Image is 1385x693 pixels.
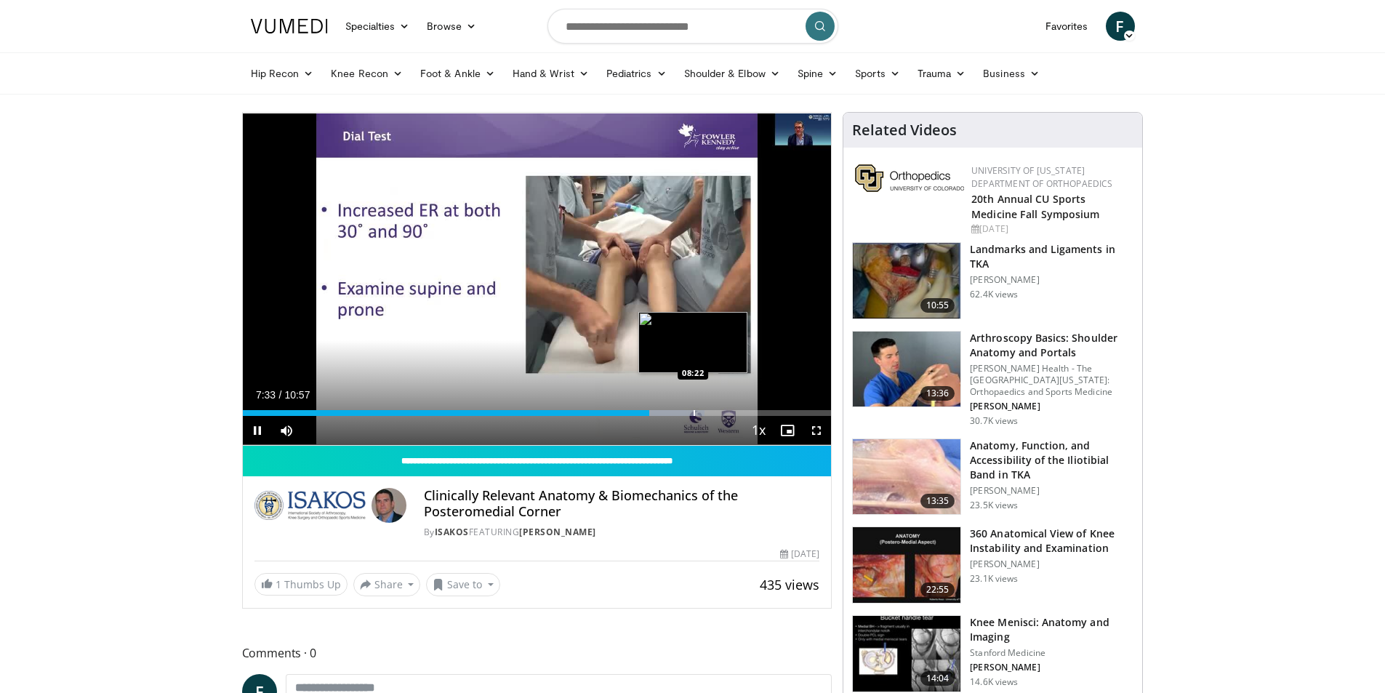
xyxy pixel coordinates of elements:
[337,12,419,41] a: Specialties
[853,439,960,515] img: 38616_0000_3.png.150x105_q85_crop-smart_upscale.jpg
[789,59,846,88] a: Spine
[970,438,1133,482] h3: Anatomy, Function, and Accessibility of the Iliotibial Band in TKA
[675,59,789,88] a: Shoulder & Elbow
[970,485,1133,497] p: [PERSON_NAME]
[638,312,747,373] img: image.jpeg
[920,386,955,401] span: 13:36
[970,526,1133,556] h3: 360 Anatomical View of Knee Instability and Examination
[251,19,328,33] img: VuMedi Logo
[970,289,1018,300] p: 62.4K views
[243,410,832,416] div: Progress Bar
[254,488,366,523] img: ISAKOS
[853,527,960,603] img: 533d6d4f-9d9f-40bd-bb73-b810ec663725.150x105_q85_crop-smart_upscale.jpg
[920,582,955,597] span: 22:55
[1106,12,1135,41] a: F
[242,59,323,88] a: Hip Recon
[970,415,1018,427] p: 30.7K views
[971,192,1099,221] a: 20th Annual CU Sports Medicine Fall Symposium
[852,242,1133,319] a: 10:55 Landmarks and Ligaments in TKA [PERSON_NAME] 62.4K views
[852,526,1133,604] a: 22:55 360 Anatomical View of Knee Instability and Examination [PERSON_NAME] 23.1K views
[372,488,406,523] img: Avatar
[243,113,832,446] video-js: Video Player
[970,647,1133,659] p: Stanford Medicine
[852,121,957,139] h4: Related Videos
[853,332,960,407] img: 9534a039-0eaa-4167-96cf-d5be049a70d8.150x105_q85_crop-smart_upscale.jpg
[920,298,955,313] span: 10:55
[970,615,1133,644] h3: Knee Menisci: Anatomy and Imaging
[970,662,1133,673] p: [PERSON_NAME]
[970,676,1018,688] p: 14.6K views
[855,164,964,192] img: 355603a8-37da-49b6-856f-e00d7e9307d3.png.150x105_q85_autocrop_double_scale_upscale_version-0.2.png
[970,242,1133,271] h3: Landmarks and Ligaments in TKA
[744,416,773,445] button: Playback Rate
[276,577,281,591] span: 1
[254,573,348,596] a: 1 Thumbs Up
[424,488,819,519] h4: Clinically Relevant Anatomy & Biomechanics of the Posteromedial Corner
[435,526,469,538] a: ISAKOS
[970,558,1133,570] p: [PERSON_NAME]
[853,243,960,319] img: 88434a0e-b753-4bdd-ac08-0695542386d5.150x105_q85_crop-smart_upscale.jpg
[760,576,819,593] span: 435 views
[846,59,909,88] a: Sports
[773,416,802,445] button: Enable picture-in-picture mode
[971,223,1131,236] div: [DATE]
[970,500,1018,511] p: 23.5K views
[242,644,832,662] span: Comments 0
[256,389,276,401] span: 7:33
[920,671,955,686] span: 14:04
[243,416,272,445] button: Pause
[547,9,838,44] input: Search topics, interventions
[279,389,282,401] span: /
[426,573,500,596] button: Save to
[974,59,1048,88] a: Business
[598,59,675,88] a: Pediatrics
[412,59,504,88] a: Foot & Ankle
[971,164,1112,190] a: University of [US_STATE] Department of Orthopaedics
[970,573,1018,585] p: 23.1K views
[970,363,1133,398] p: [PERSON_NAME] Health - The [GEOGRAPHIC_DATA][US_STATE]: Orthopaedics and Sports Medicine
[970,274,1133,286] p: [PERSON_NAME]
[852,615,1133,692] a: 14:04 Knee Menisci: Anatomy and Imaging Stanford Medicine [PERSON_NAME] 14.6K views
[353,573,421,596] button: Share
[519,526,596,538] a: [PERSON_NAME]
[970,401,1133,412] p: [PERSON_NAME]
[272,416,301,445] button: Mute
[909,59,975,88] a: Trauma
[418,12,485,41] a: Browse
[852,331,1133,427] a: 13:36 Arthroscopy Basics: Shoulder Anatomy and Portals [PERSON_NAME] Health - The [GEOGRAPHIC_DAT...
[970,331,1133,360] h3: Arthroscopy Basics: Shoulder Anatomy and Portals
[852,438,1133,516] a: 13:35 Anatomy, Function, and Accessibility of the Iliotibial Band in TKA [PERSON_NAME] 23.5K views
[780,548,819,561] div: [DATE]
[920,494,955,508] span: 13:35
[504,59,598,88] a: Hand & Wrist
[322,59,412,88] a: Knee Recon
[802,416,831,445] button: Fullscreen
[1037,12,1097,41] a: Favorites
[284,389,310,401] span: 10:57
[424,526,819,539] div: By FEATURING
[853,616,960,692] img: 34a0702c-cbe2-4e43-8b2c-f8cc537dbe22.150x105_q85_crop-smart_upscale.jpg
